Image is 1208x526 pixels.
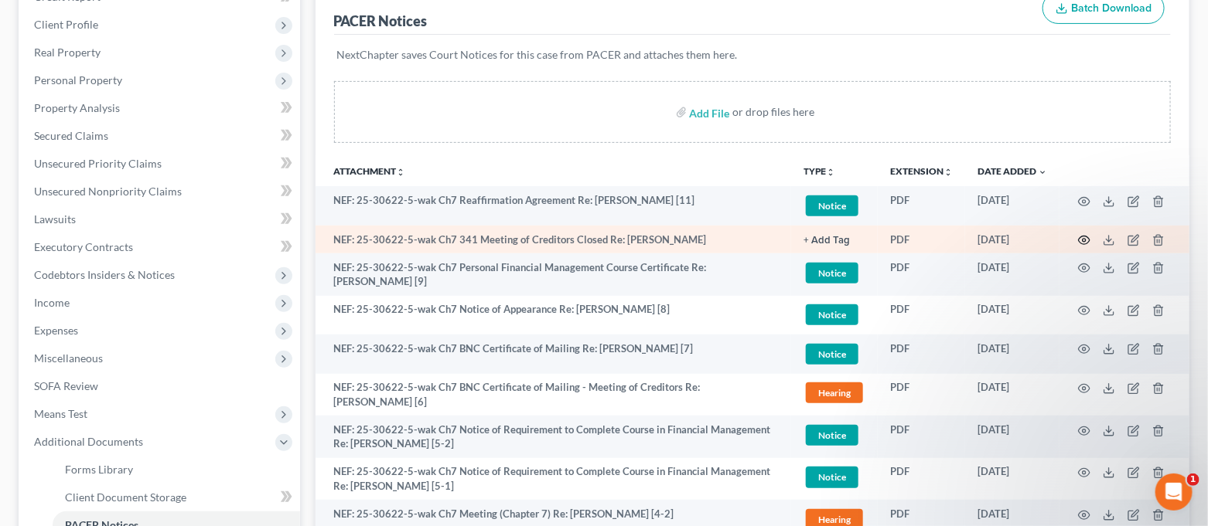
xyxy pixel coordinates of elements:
a: Unsecured Priority Claims [22,150,300,178]
td: PDF [878,458,965,501]
td: PDF [878,374,965,416]
span: Batch Download [1071,2,1152,15]
span: Personal Property [34,73,122,87]
span: SOFA Review [34,379,98,392]
a: Notice [804,422,865,448]
a: Attachmentunfold_more [334,165,406,177]
a: Client Document Storage [53,484,300,511]
a: Notice [804,464,865,490]
a: SOFA Review [22,372,300,400]
textarea: Message… [13,375,296,402]
td: PDF [878,253,965,296]
span: Means Test [34,407,87,420]
td: [DATE] [965,334,1060,374]
span: Client Profile [34,18,98,31]
h1: [PERSON_NAME] [75,8,176,19]
td: NEF: 25-30622-5-wak Ch7 Notice of Requirement to Complete Course in Financial Management Re: [PER... [316,416,792,458]
span: Forms Library [65,463,133,476]
a: Notice [804,341,865,367]
button: Gif picker [73,408,86,420]
span: Lawsuits [34,212,76,226]
span: Secured Claims [34,129,108,142]
span: Income [34,296,70,309]
td: PDF [878,186,965,226]
div: or drop files here [733,104,815,120]
div: Close [271,6,299,34]
i: expand_more [1038,168,1047,177]
td: PDF [878,296,965,335]
img: Profile image for Emma [44,8,69,33]
a: Secured Claims [22,122,300,150]
span: 1 [1187,473,1199,486]
a: Property Analysis [22,94,300,122]
div: 🚨 Notice: MFA Filing Issue 🚨We’ve noticed some users are not receiving the MFA pop-up when filing... [12,90,254,375]
span: Miscellaneous [34,351,103,365]
td: [DATE] [965,186,1060,226]
td: PDF [878,416,965,458]
td: [DATE] [965,226,1060,253]
button: Upload attachment [24,408,36,420]
p: Active in the last 15m [75,19,186,35]
a: Notice [804,260,865,286]
i: unfold_more [944,168,953,177]
button: Start recording [98,408,111,420]
button: TYPEunfold_more [804,167,835,177]
button: go back [10,6,39,36]
button: Home [242,6,271,36]
td: PDF [878,334,965,374]
span: Notice [806,425,858,446]
td: NEF: 25-30622-5-wak Ch7 Reaffirmation Agreement Re: [PERSON_NAME] [11] [316,186,792,226]
a: Unsecured Nonpriority Claims [22,178,300,205]
div: Emma says… [12,90,297,409]
td: NEF: 25-30622-5-wak Ch7 341 Meeting of Creditors Closed Re: [PERSON_NAME] [316,226,792,253]
td: NEF: 25-30622-5-wak Ch7 BNC Certificate of Mailing - Meeting of Creditors Re: [PERSON_NAME] [6] [316,374,792,416]
td: [DATE] [965,416,1060,458]
td: NEF: 25-30622-5-wak Ch7 Notice of Requirement to Complete Course in Financial Management Re: [PER... [316,458,792,501]
span: Real Property [34,46,101,59]
div: Our team is actively investigating this issue and will provide updates as soon as more informatio... [25,312,241,358]
i: unfold_more [826,168,835,177]
button: + Add Tag [804,236,850,246]
td: [DATE] [965,374,1060,416]
span: Hearing [806,382,863,403]
td: PDF [878,226,965,253]
a: Hearing [804,380,865,406]
span: Notice [806,195,858,216]
b: 🚨 Notice: MFA Filing Issue 🚨 [25,100,205,113]
td: [DATE] [965,296,1060,335]
a: Notice [804,193,865,219]
td: NEF: 25-30622-5-wak Ch7 Notice of Appearance Re: [PERSON_NAME] [8] [316,296,792,335]
span: Unsecured Nonpriority Claims [34,185,182,198]
a: + Add Tag [804,232,865,247]
td: [DATE] [965,253,1060,296]
div: If you’ve had multiple failed attempts after waiting 10 minutes and need to file by the end of th... [25,244,241,304]
a: Notice [804,302,865,327]
td: NEF: 25-30622-5-wak Ch7 Personal Financial Management Course Certificate Re: [PERSON_NAME] [9] [316,253,792,296]
span: Unsecured Priority Claims [34,157,162,170]
span: Additional Documents [34,435,143,448]
span: Notice [806,304,858,325]
span: Client Document Storage [65,490,186,504]
span: Property Analysis [34,101,120,114]
span: Notice [806,467,858,487]
a: Executory Contracts [22,233,300,261]
td: [DATE] [965,458,1060,501]
button: Send a message… [265,402,290,426]
span: Executory Contracts [34,240,133,253]
b: 10 full minutes [91,192,183,204]
span: Codebtors Insiders & Notices [34,268,175,281]
a: Lawsuits [22,205,300,233]
button: Emoji picker [49,408,61,420]
div: If you experience this issue, please wait at least between filing attempts to allow MFA to reset ... [25,175,241,236]
span: Notice [806,344,858,365]
iframe: Intercom live chat [1155,473,1193,511]
td: NEF: 25-30622-5-wak Ch7 BNC Certificate of Mailing Re: [PERSON_NAME] [7] [316,334,792,374]
a: Extensionunfold_more [890,165,953,177]
a: Date Added expand_more [978,165,1047,177]
div: PACER Notices [334,12,428,30]
div: We’ve noticed some users are not receiving the MFA pop-up when filing [DATE]. [25,123,241,168]
a: Forms Library [53,456,300,484]
span: Expenses [34,324,78,337]
p: NextChapter saves Court Notices for this case from PACER and attaches them here. [337,47,1169,63]
i: unfold_more [397,168,406,177]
